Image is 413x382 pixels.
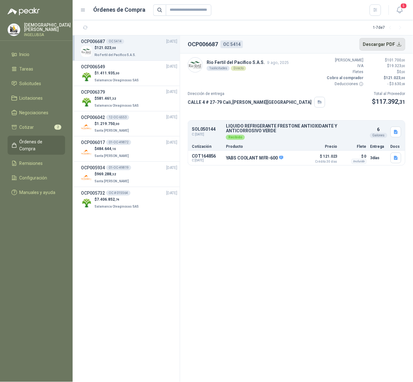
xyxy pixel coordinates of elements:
img: Company Logo [81,197,92,209]
p: Flete [341,145,367,148]
span: Santa [PERSON_NAME] [94,179,129,183]
span: 121.023 [386,76,405,80]
span: [DATE] [166,39,177,45]
p: Precio [306,145,337,148]
span: ,69 [402,82,405,86]
p: SOL050144 [192,127,222,132]
p: Cobro al comprador [326,75,364,81]
a: Remisiones [8,157,65,169]
span: Cotizar [20,124,34,131]
span: Licitaciones [20,95,43,102]
a: Negociaciones [8,107,65,119]
p: $ [367,63,405,69]
h3: OCP005934 [81,164,105,171]
p: Cotización [192,145,222,148]
span: ,00 [401,76,405,80]
div: OC # 015564 [106,191,131,196]
p: $ [372,97,405,107]
p: $ [94,171,130,177]
a: OCP006379[DATE] Company Logo$581.461,32Salamanca Oleaginosas SAS [81,89,177,109]
a: Solicitudes [8,78,65,90]
span: 19.323 [390,64,405,68]
p: Entrega [370,145,387,148]
p: Dirección de entrega [188,91,325,97]
div: OC 5414 [221,41,243,48]
div: 12-OC-6553 [106,115,129,120]
span: Remisiones [20,160,43,167]
p: Fletes [326,69,364,75]
span: Santa [PERSON_NAME] [94,154,129,158]
span: 1.411.935 [97,71,119,75]
img: Company Logo [81,172,92,183]
p: $ [94,197,140,203]
img: Company Logo [81,147,92,158]
span: ,32 [111,97,116,100]
div: 01-OC-49872 [106,140,131,145]
img: Company Logo [81,97,92,108]
a: OCP00601701-OC-49872[DATE] Company Logo$484.644,16Santa [PERSON_NAME] [81,139,177,159]
span: [DATE] [166,165,177,171]
h3: OCP005732 [81,190,105,197]
a: Órdenes de Compra [8,136,65,155]
span: ,00 [402,70,405,74]
span: 117.392 [376,98,405,105]
span: ,74 [115,198,119,201]
span: 969.288 [97,172,116,176]
div: Galones [370,133,387,138]
div: OC 5414 [106,39,124,44]
p: Total al Proveedor [372,91,405,97]
div: 01-OC-49819 [106,165,131,170]
a: OCP006687OC 5414[DATE] Company Logo$121.023,00Rio Fertil del Pacífico S.A.S. [81,38,177,58]
span: [DATE] [166,89,177,95]
div: Recibido [226,135,245,140]
p: Docs [391,145,401,148]
h3: OCP006017 [81,139,105,146]
img: Company Logo [8,24,20,36]
a: Inicio [8,48,65,60]
span: Salamanca Oleaginosas SAS [94,104,139,107]
span: [DATE] [166,140,177,146]
p: - $ [367,81,405,87]
p: CALLE 4 # 27-79 Cali , [PERSON_NAME][GEOGRAPHIC_DATA] [188,99,312,106]
a: Licitaciones [8,92,65,104]
span: ,00 [402,59,405,62]
span: 484.644 [97,147,116,151]
span: 121.023 [97,46,116,50]
span: ,31 [398,99,405,105]
p: $ 121.023 [306,153,337,163]
span: Manuales y ayuda [20,189,56,196]
span: C: [DATE] [192,132,222,137]
span: [DATE] [166,114,177,120]
span: Órdenes de Compra [20,138,59,152]
span: 1.219.750 [97,122,119,126]
span: 9 ago, 2025 [267,60,289,65]
img: Company Logo [81,46,92,57]
h2: OCP006687 [188,40,218,49]
span: ,16 [111,147,116,151]
p: INGELUBSA [24,33,71,37]
p: YABS COOLANT MFR-600 [226,155,283,161]
div: Directo [231,66,246,71]
span: Negociaciones [20,109,49,116]
div: 1 - 7 de 7 [373,23,405,33]
span: Solicitudes [20,80,41,87]
img: Logo peakr [8,8,40,15]
img: Company Logo [188,58,203,72]
a: OCP00604212-OC-6553[DATE] Company Logo$1.219.750,00Santa [PERSON_NAME] [81,114,177,134]
h3: OCP006549 [81,63,105,70]
p: $ [367,57,405,63]
span: 101.700 [387,58,405,62]
p: $ [94,70,140,76]
span: Crédito 30 días [306,160,337,163]
p: COT164856 [192,153,222,159]
p: Producto [226,145,302,148]
span: ,32 [111,172,116,176]
p: [PERSON_NAME] [326,57,364,63]
button: Descargar PDF [360,38,406,51]
p: $ 0 [341,153,367,160]
span: 5 [400,3,407,9]
span: Rio Fertil del Pacífico S.A.S. [94,53,136,57]
span: ,00 [115,72,119,75]
div: Incluido [352,159,367,164]
div: 1 solicitudes [207,66,230,71]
